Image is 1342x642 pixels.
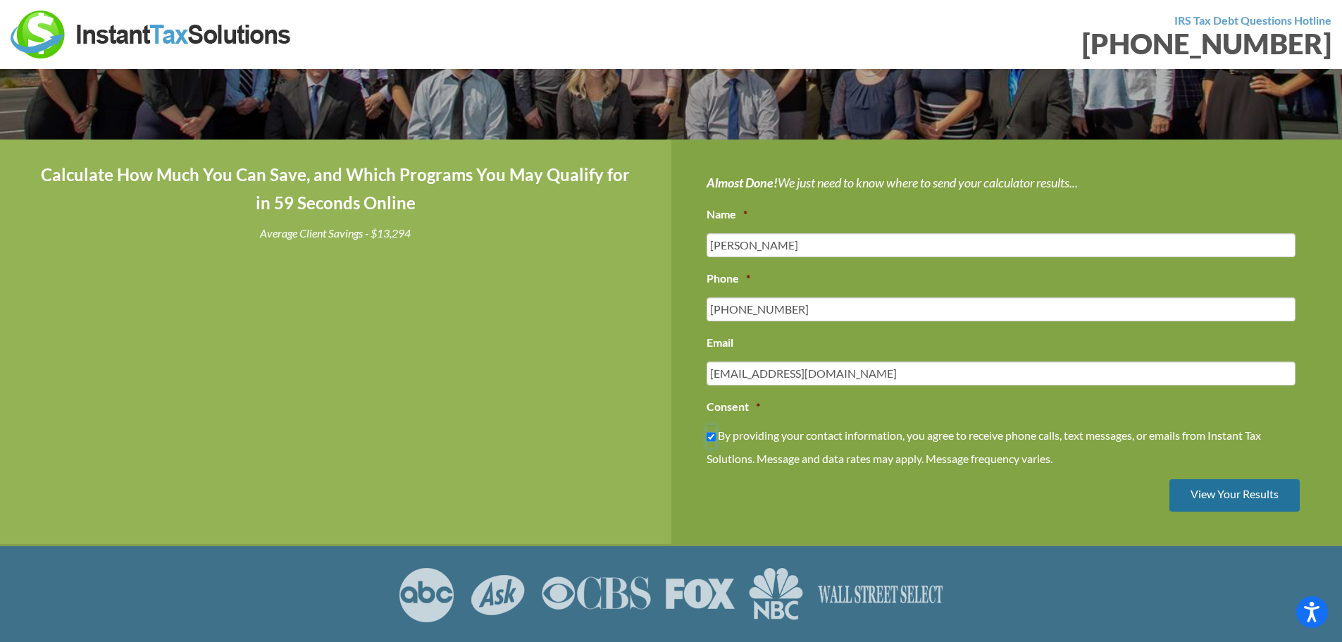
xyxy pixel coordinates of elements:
[682,30,1332,58] div: [PHONE_NUMBER]
[707,175,778,190] strong: Almost Done!
[707,175,1078,190] i: We just need to know where to send your calculator results...
[749,567,803,622] img: NBC
[817,567,945,622] img: Wall Street Select
[11,11,292,58] img: Instant Tax Solutions Logo
[469,567,527,622] img: ASK
[707,335,733,350] label: Email
[707,362,1296,385] input: Your Email Address
[707,297,1296,321] input: Your Phone Number *
[707,271,750,286] label: Phone
[1174,13,1331,27] strong: IRS Tax Debt Questions Hotline
[35,161,636,218] h4: Calculate How Much You Can Save, and Which Programs You May Qualify for in 59 Seconds Online
[1169,479,1300,512] input: View Your Results
[707,233,1296,257] input: Your Name *
[260,226,411,240] i: Average Client Savings - $13,294
[665,567,735,622] img: FOX
[541,567,651,622] img: CBS
[398,567,455,622] img: ABC
[11,26,292,39] a: Instant Tax Solutions Logo
[707,400,760,414] label: Consent
[707,207,747,222] label: Name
